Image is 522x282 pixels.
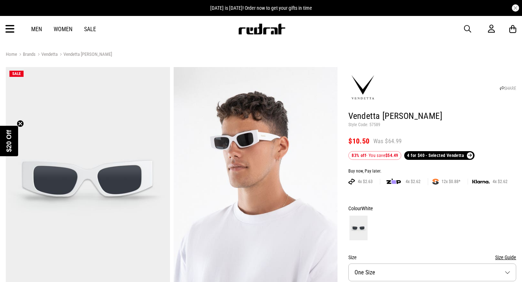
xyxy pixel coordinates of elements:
span: 4x $2.62 [490,179,510,184]
div: Buy now, Pay later. [348,169,516,174]
img: White [349,216,368,240]
a: Men [31,26,42,33]
div: - You save [348,151,401,160]
span: 4x $2.62 [403,179,423,184]
img: zip [386,178,401,185]
a: Brands [17,51,36,58]
span: Was $64.99 [373,137,402,145]
span: SALE [12,71,21,76]
a: Women [54,26,72,33]
img: AFTERPAY [348,179,355,184]
span: $10.50 [348,137,369,145]
b: 83% off [352,153,366,158]
img: Redrat logo [238,24,286,34]
button: Close teaser [17,120,24,127]
a: SHARE [500,86,516,91]
p: Style Code: 57589 [348,122,516,128]
span: $20 Off [5,130,13,152]
button: One Size [348,264,516,281]
img: KLARNA [472,180,490,184]
img: SPLITPAY [432,179,439,184]
span: [DATE] is [DATE]! Order now to get your gifts in time [210,5,312,11]
a: Vendetta [PERSON_NAME] [58,51,112,58]
span: 4x $2.63 [355,179,376,184]
div: Colour [348,204,516,213]
span: 12x $0.88* [439,179,463,184]
h1: Vendetta [PERSON_NAME] [348,111,516,122]
a: Home [6,51,17,57]
a: Vendetta [36,51,58,58]
b: $54.49 [385,153,398,158]
button: Size Guide [495,253,516,262]
div: Size [348,253,516,262]
img: Vendetta [348,73,377,102]
span: White [361,206,373,211]
span: One Size [355,269,375,276]
a: Sale [84,26,96,33]
a: 4 for $40 - Selected Vendetta [404,151,475,160]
